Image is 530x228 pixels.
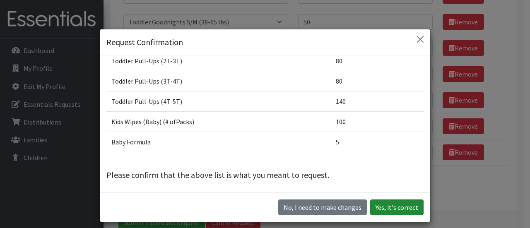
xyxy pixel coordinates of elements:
[414,33,427,46] button: Close
[331,91,424,112] td: 140
[106,51,331,71] td: Toddler Pull-Ups (2T-3T)
[106,132,331,152] td: Baby Formula
[331,132,424,152] td: 5
[331,71,424,91] td: 80
[106,71,331,91] td: Toddler Pull-Ups (3T-4T)
[106,169,424,181] p: Please confirm that the above list is what you meant to request.
[106,91,331,112] td: Toddler Pull-Ups (4T-5T)
[331,112,424,132] td: 100
[106,36,183,48] h5: Request Confirmation
[331,51,424,71] td: 80
[370,199,424,215] button: Yes, it's correct
[106,112,331,132] td: Kids Wipes (Baby) (# ofPacks)
[278,199,367,215] button: No I need to make changes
